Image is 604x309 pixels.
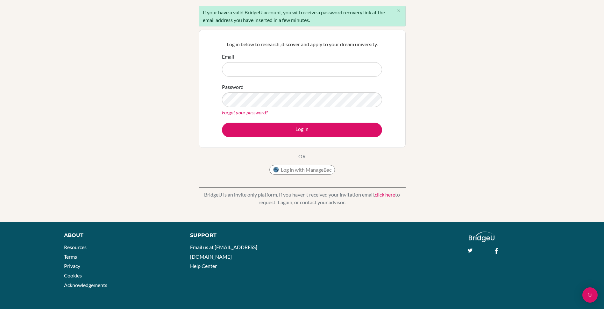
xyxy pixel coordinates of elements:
i: close [396,8,401,13]
a: Acknowledgements [64,282,107,288]
p: Log in below to research, discover and apply to your dream university. [222,40,382,48]
a: Email us at [EMAIL_ADDRESS][DOMAIN_NAME] [190,244,257,260]
label: Password [222,83,244,91]
button: Close [393,6,405,16]
a: Forgot your password? [222,109,268,115]
button: Log in with ManageBac [269,165,335,175]
button: Log in [222,123,382,137]
div: If your have a valid BridgeU account, you will receive a password recovery link at the email addr... [199,6,406,26]
div: Support [190,232,295,239]
label: Email [222,53,234,61]
a: Resources [64,244,87,250]
p: OR [298,153,306,160]
div: Open Intercom Messenger [582,287,598,303]
img: logo_white@2x-f4f0deed5e89b7ecb1c2cc34c3e3d731f90f0f143d5ea2071677605dd97b5244.png [469,232,494,242]
a: click here [375,191,395,198]
a: Privacy [64,263,80,269]
a: Terms [64,254,77,260]
div: About [64,232,176,239]
p: BridgeU is an invite only platform. If you haven’t received your invitation email, to request it ... [199,191,406,206]
a: Cookies [64,272,82,278]
a: Help Center [190,263,217,269]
